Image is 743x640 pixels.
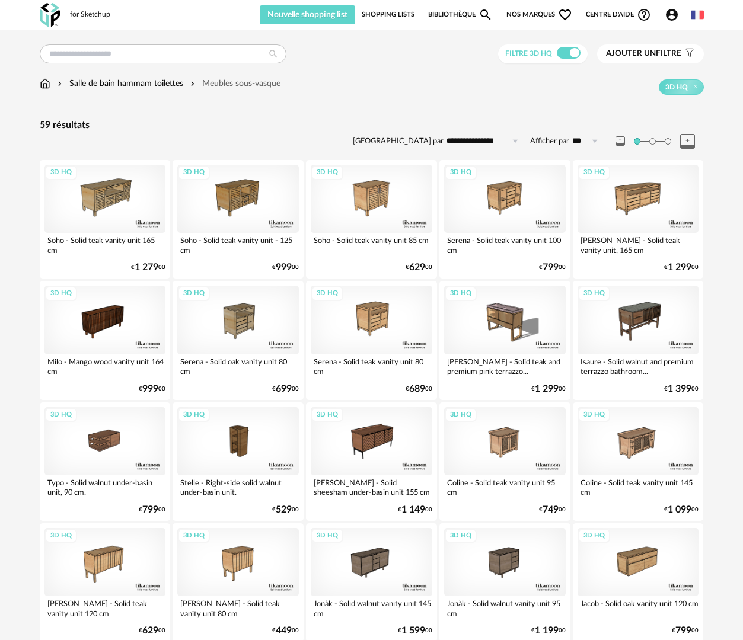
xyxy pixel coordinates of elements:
[445,408,477,423] div: 3D HQ
[530,136,569,146] label: Afficher par
[311,408,343,423] div: 3D HQ
[578,165,610,180] div: 3D HQ
[664,385,699,393] div: € 00
[142,627,158,635] span: 629
[535,627,559,635] span: 1 199
[401,506,425,514] span: 1 149
[353,136,444,146] label: [GEOGRAPHIC_DATA] par
[44,475,166,499] div: Typo - Solid walnut under-basin unit, 90 cm.
[531,627,566,635] div: € 00
[40,402,171,521] a: 3D HQ Typo - Solid walnut under-basin unit, 90 cm. €79900
[681,49,695,59] span: Filter icon
[40,281,171,399] a: 3D HQ Milo - Mango wood vanity unit 164 cm €99900
[272,385,299,393] div: € 00
[173,281,304,399] a: 3D HQ Serena - Solid oak vanity unit 80 cm €69900
[543,506,559,514] span: 749
[558,8,572,22] span: Heart Outline icon
[45,408,77,423] div: 3D HQ
[131,264,165,271] div: € 00
[406,385,432,393] div: € 00
[606,49,656,57] span: Ajouter un
[311,475,432,499] div: [PERSON_NAME] - Solid sheesham under-basin unit 155 cm
[70,10,110,20] div: for Sketchup
[691,8,704,21] img: fr
[40,160,171,279] a: 3D HQ Soho - Solid teak vanity unit 165 cm €1 27900
[668,385,691,393] span: 1 399
[444,233,566,257] div: Serena - Solid teak vanity unit 100 cm
[665,8,684,22] span: Account Circle icon
[142,385,158,393] span: 999
[311,596,432,620] div: Jonàk - Solid walnut vanity unit 145 cm
[668,264,691,271] span: 1 299
[311,354,432,378] div: Serena - Solid teak vanity unit 80 cm
[178,529,210,543] div: 3D HQ
[539,506,566,514] div: € 00
[177,596,299,620] div: [PERSON_NAME] - Solid teak vanity unit 80 cm
[276,385,292,393] span: 699
[311,165,343,180] div: 3D HQ
[55,78,65,89] img: svg+xml;base64,PHN2ZyB3aWR0aD0iMTYiIGhlaWdodD0iMTYiIHZpZXdCb3g9IjAgMCAxNiAxNiIgZmlsbD0ibm9uZSIgeG...
[362,5,414,24] a: Shopping Lists
[672,627,699,635] div: € 00
[597,44,704,63] button: Ajouter unfiltre Filter icon
[573,281,704,399] a: 3D HQ Isaure - Solid walnut and premium terrazzo bathroom... €1 39900
[45,286,77,301] div: 3D HQ
[398,506,432,514] div: € 00
[444,596,566,620] div: Jonàk - Solid walnut vanity unit 95 cm
[573,402,704,521] a: 3D HQ Coline - Solid teak vanity unit 145 cm €1 09900
[665,8,679,22] span: Account Circle icon
[40,119,704,132] div: 59 résultats
[428,5,493,24] a: BibliothèqueMagnify icon
[178,286,210,301] div: 3D HQ
[637,8,651,22] span: Help Circle Outline icon
[173,402,304,521] a: 3D HQ Stelle - Right-side solid walnut under-basin unit. €52900
[272,506,299,514] div: € 00
[260,5,356,24] button: Nouvelle shopping list
[177,354,299,378] div: Serena - Solid oak vanity unit 80 cm
[444,475,566,499] div: Coline - Solid teak vanity unit 95 cm
[664,506,699,514] div: € 00
[276,627,292,635] span: 449
[439,402,570,521] a: 3D HQ Coline - Solid teak vanity unit 95 cm €74900
[606,49,681,59] span: filtre
[675,627,691,635] span: 799
[535,385,559,393] span: 1 299
[139,385,165,393] div: € 00
[573,160,704,279] a: 3D HQ [PERSON_NAME] - Solid teak vanity unit, 165 cm €1 29900
[543,264,559,271] span: 799
[311,286,343,301] div: 3D HQ
[177,475,299,499] div: Stelle - Right-side solid walnut under-basin unit.
[586,8,652,22] span: Centre d'aideHelp Circle Outline icon
[578,596,699,620] div: Jacob - Solid oak vanity unit 120 cm
[409,264,425,271] span: 629
[44,596,166,620] div: [PERSON_NAME] - Solid teak vanity unit 120 cm
[139,506,165,514] div: € 00
[178,408,210,423] div: 3D HQ
[398,627,432,635] div: € 00
[40,78,50,89] img: svg+xml;base64,PHN2ZyB3aWR0aD0iMTYiIGhlaWdodD0iMTciIHZpZXdCb3g9IjAgMCAxNiAxNyIgZmlsbD0ibm9uZSIgeG...
[272,627,299,635] div: € 00
[44,233,166,257] div: Soho - Solid teak vanity unit 165 cm
[578,475,699,499] div: Coline - Solid teak vanity unit 145 cm
[578,286,610,301] div: 3D HQ
[306,160,437,279] a: 3D HQ Soho - Solid teak vanity unit 85 cm €62900
[173,160,304,279] a: 3D HQ Soho - Solid teak vanity unit - 125 cm €99900
[135,264,158,271] span: 1 279
[45,529,77,543] div: 3D HQ
[276,264,292,271] span: 999
[45,165,77,180] div: 3D HQ
[306,281,437,399] a: 3D HQ Serena - Solid teak vanity unit 80 cm €68900
[272,264,299,271] div: € 00
[267,11,347,19] span: Nouvelle shopping list
[406,264,432,271] div: € 00
[578,354,699,378] div: Isaure - Solid walnut and premium terrazzo bathroom...
[479,8,493,22] span: Magnify icon
[139,627,165,635] div: € 00
[531,385,566,393] div: € 00
[445,165,477,180] div: 3D HQ
[306,402,437,521] a: 3D HQ [PERSON_NAME] - Solid sheesham under-basin unit 155 cm €1 14900
[55,78,183,89] div: Salle de bain hammam toilettes
[445,529,477,543] div: 3D HQ
[276,506,292,514] span: 529
[445,286,477,301] div: 3D HQ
